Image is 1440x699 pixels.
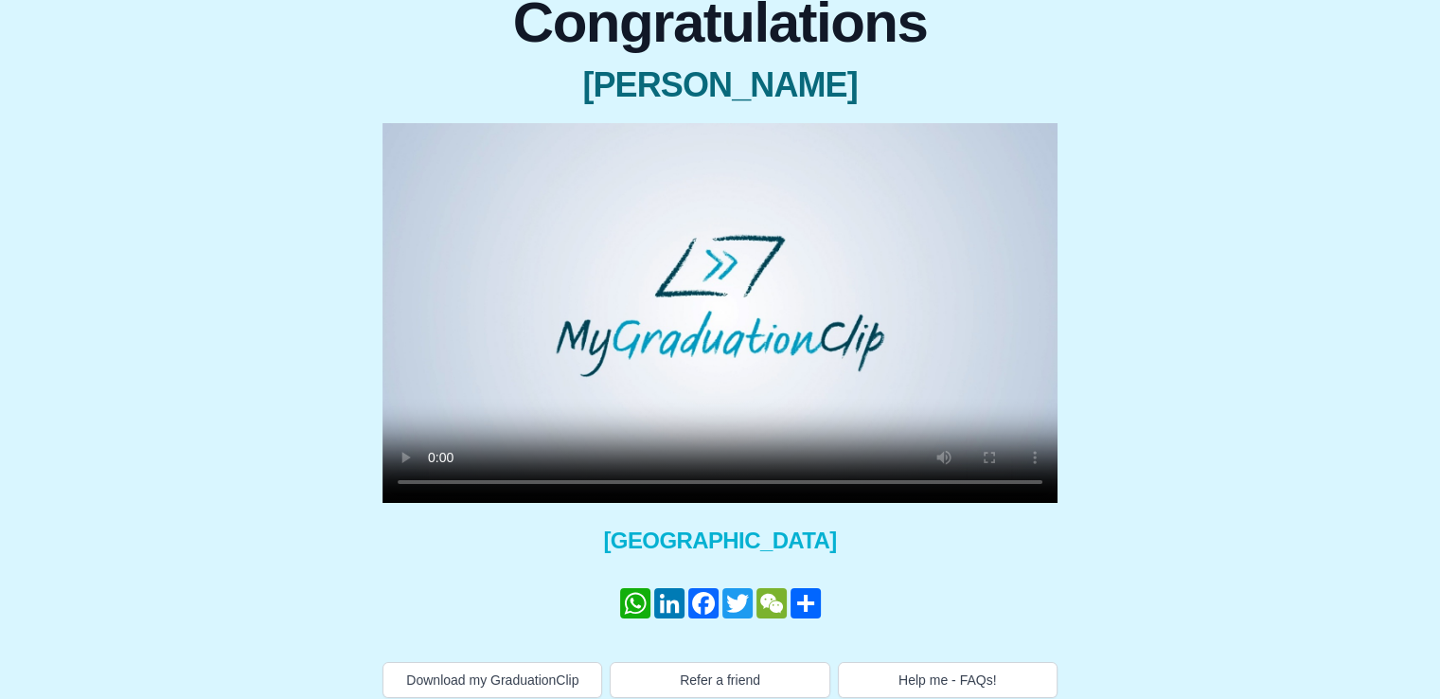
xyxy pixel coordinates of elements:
[610,662,829,698] button: Refer a friend
[789,588,823,618] a: Share
[686,588,720,618] a: Facebook
[382,526,1058,556] span: [GEOGRAPHIC_DATA]
[382,662,602,698] button: Download my GraduationClip
[720,588,755,618] a: Twitter
[652,588,686,618] a: LinkedIn
[755,588,789,618] a: WeChat
[838,662,1058,698] button: Help me - FAQs!
[618,588,652,618] a: WhatsApp
[382,66,1058,104] span: [PERSON_NAME]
